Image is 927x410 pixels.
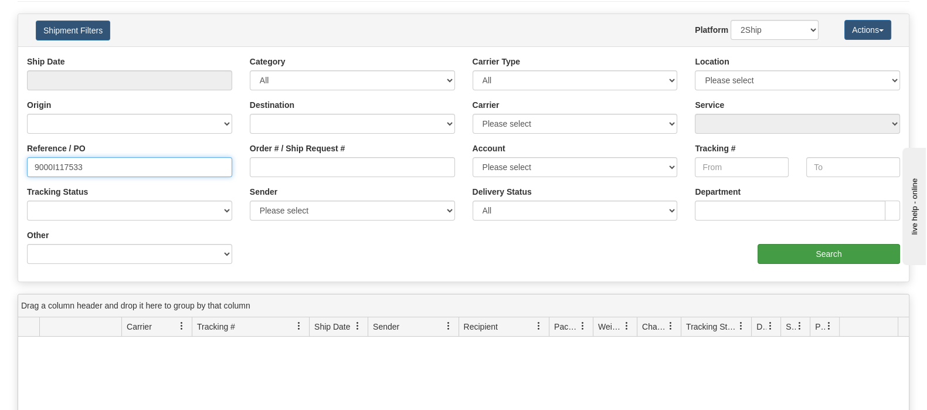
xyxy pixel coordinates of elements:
[27,186,88,198] label: Tracking Status
[819,316,839,336] a: Pickup Status filter column settings
[373,321,399,333] span: Sender
[36,21,110,40] button: Shipment Filters
[27,229,49,241] label: Other
[289,316,309,336] a: Tracking # filter column settings
[314,321,350,333] span: Ship Date
[790,316,810,336] a: Shipment Issues filter column settings
[464,321,498,333] span: Recipient
[473,56,520,67] label: Carrier Type
[573,316,593,336] a: Packages filter column settings
[756,321,766,333] span: Delivery Status
[695,186,741,198] label: Department
[695,24,728,36] label: Platform
[695,99,724,111] label: Service
[554,321,579,333] span: Packages
[844,20,891,40] button: Actions
[439,316,459,336] a: Sender filter column settings
[473,143,505,154] label: Account
[806,157,900,177] input: To
[473,99,500,111] label: Carrier
[18,294,909,317] div: grid grouping header
[598,321,623,333] span: Weight
[786,321,796,333] span: Shipment Issues
[661,316,681,336] a: Charge filter column settings
[758,244,900,264] input: Search
[250,56,286,67] label: Category
[815,321,825,333] span: Pickup Status
[642,321,667,333] span: Charge
[695,143,735,154] label: Tracking #
[760,316,780,336] a: Delivery Status filter column settings
[250,143,345,154] label: Order # / Ship Request #
[127,321,152,333] span: Carrier
[900,145,926,265] iframe: chat widget
[9,10,108,19] div: live help - online
[27,99,51,111] label: Origin
[695,56,729,67] label: Location
[348,316,368,336] a: Ship Date filter column settings
[27,143,86,154] label: Reference / PO
[731,316,751,336] a: Tracking Status filter column settings
[172,316,192,336] a: Carrier filter column settings
[250,186,277,198] label: Sender
[27,56,65,67] label: Ship Date
[686,321,737,333] span: Tracking Status
[197,321,235,333] span: Tracking #
[473,186,532,198] label: Delivery Status
[250,99,294,111] label: Destination
[695,157,789,177] input: From
[617,316,637,336] a: Weight filter column settings
[529,316,549,336] a: Recipient filter column settings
